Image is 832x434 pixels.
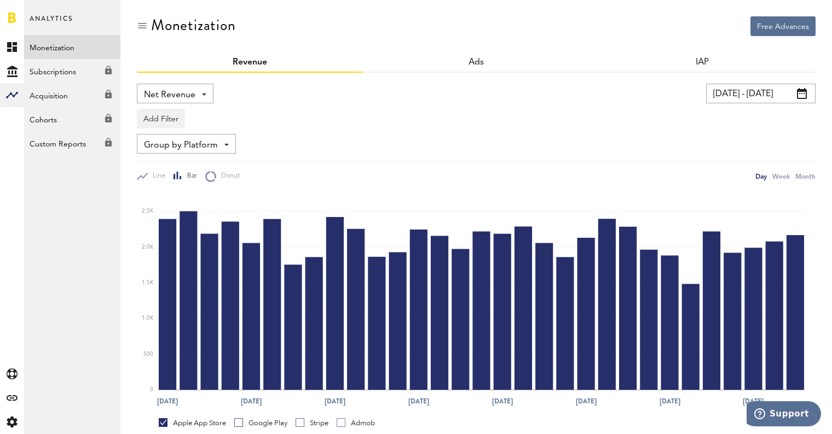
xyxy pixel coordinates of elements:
div: Apple App Store [159,418,226,428]
button: Add Filter [137,109,185,128]
text: [DATE] [241,396,262,406]
text: [DATE] [325,396,345,406]
text: 2.5K [142,209,154,214]
div: Google Play [234,418,287,428]
div: Week [772,171,790,182]
text: [DATE] [660,396,680,406]
div: Monetization [151,16,236,34]
text: [DATE] [743,396,764,406]
text: [DATE] [492,396,513,406]
a: Subscriptions [24,59,120,83]
text: 0 [150,387,153,392]
span: Group by Platform [144,136,218,155]
text: [DATE] [408,396,429,406]
div: Day [755,171,767,182]
a: Revenue [233,58,267,67]
text: 1.5K [142,280,154,285]
text: 1.0K [142,316,154,321]
div: Month [795,171,816,182]
a: Custom Reports [24,131,120,155]
span: Bar [182,172,197,181]
button: Free Advances [750,16,816,36]
a: Acquisition [24,83,120,107]
span: Analytics [30,12,73,35]
div: Stripe [296,418,328,428]
span: Line [148,172,165,181]
span: Donut [216,172,240,181]
text: 500 [143,351,153,357]
text: [DATE] [157,396,178,406]
a: Ads [469,58,484,67]
iframe: Opens a widget where you can find more information [747,401,821,429]
a: IAP [696,58,709,67]
div: Admob [337,418,375,428]
a: Cohorts [24,107,120,131]
a: Monetization [24,35,120,59]
text: 2.0K [142,244,154,250]
text: [DATE] [576,396,597,406]
span: Net Revenue [144,86,195,104]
